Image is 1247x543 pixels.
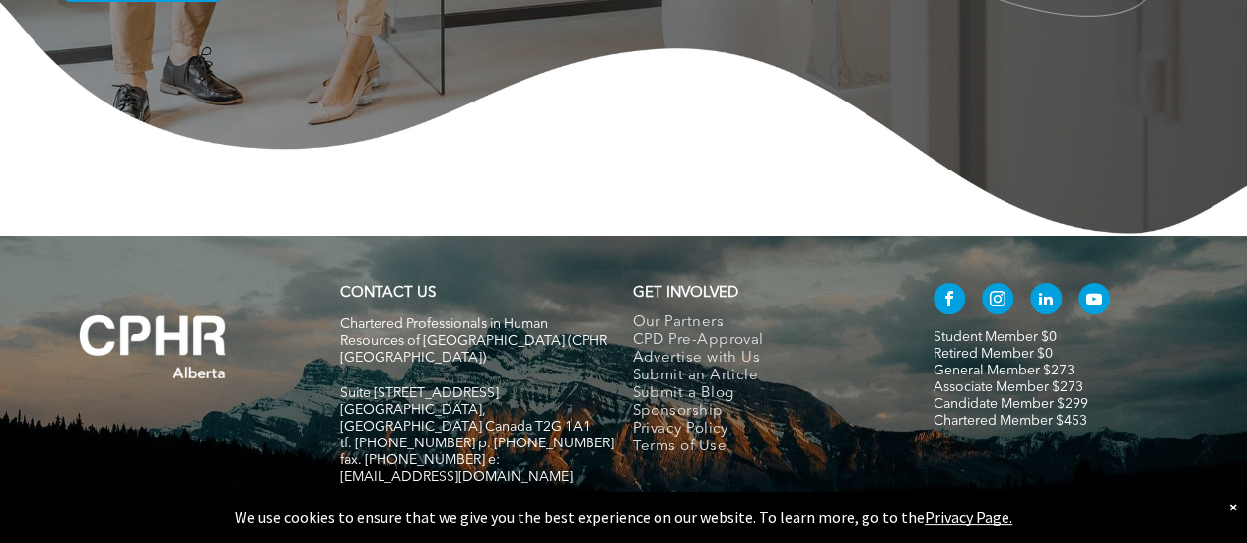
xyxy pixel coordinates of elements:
[934,380,1083,394] a: Associate Member $273
[1078,283,1110,319] a: youtube
[934,397,1088,411] a: Candidate Member $299
[934,330,1057,344] a: Student Member $0
[1030,283,1062,319] a: linkedin
[632,439,892,456] a: Terms of Use
[340,286,436,301] a: CONTACT US
[340,453,573,484] span: fax. [PHONE_NUMBER] e:[EMAIL_ADDRESS][DOMAIN_NAME]
[925,508,1012,527] a: Privacy Page.
[340,386,499,400] span: Suite [STREET_ADDRESS]
[934,283,965,319] a: facebook
[632,350,892,368] a: Advertise with Us
[632,332,892,350] a: CPD Pre-Approval
[340,317,607,365] span: Chartered Professionals in Human Resources of [GEOGRAPHIC_DATA] (CPHR [GEOGRAPHIC_DATA])
[632,403,892,421] a: Sponsorship
[39,275,266,419] img: A white background with a few lines on it
[934,364,1074,377] a: General Member $273
[632,385,892,403] a: Submit a Blog
[982,283,1013,319] a: instagram
[632,286,737,301] span: GET INVOLVED
[632,421,892,439] a: Privacy Policy
[1229,497,1237,516] div: Dismiss notification
[934,414,1087,428] a: Chartered Member $453
[632,368,892,385] a: Submit an Article
[632,314,892,332] a: Our Partners
[934,347,1053,361] a: Retired Member $0
[340,403,590,434] span: [GEOGRAPHIC_DATA], [GEOGRAPHIC_DATA] Canada T2G 1A1
[340,437,614,450] span: tf. [PHONE_NUMBER] p. [PHONE_NUMBER]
